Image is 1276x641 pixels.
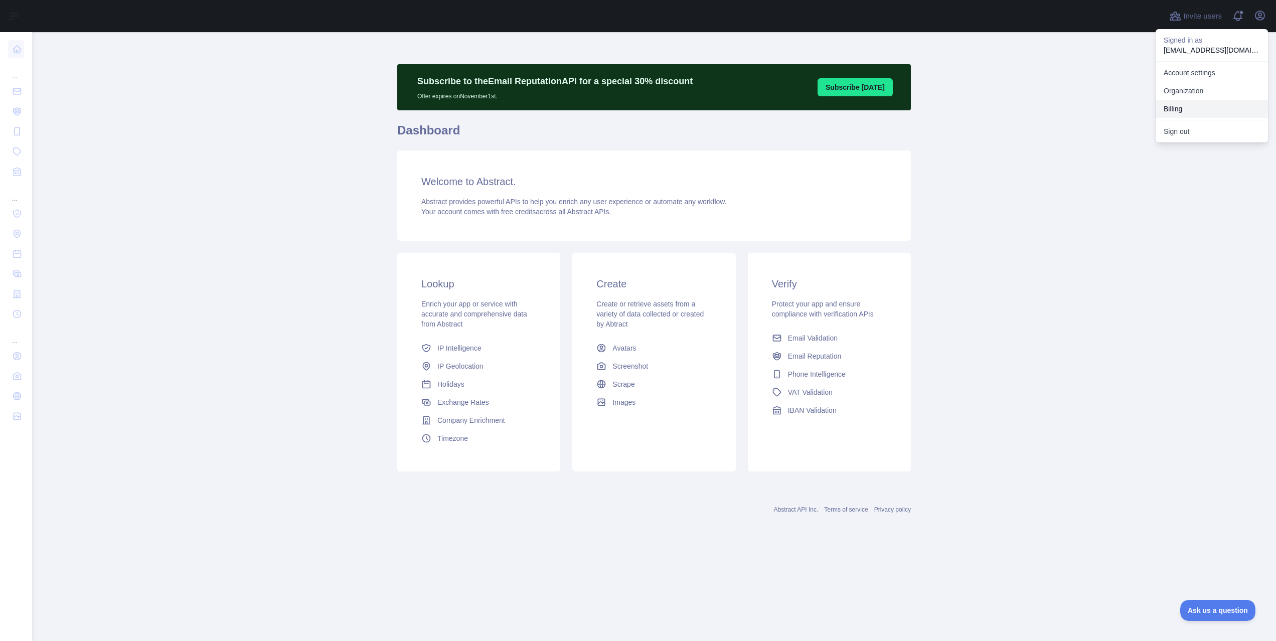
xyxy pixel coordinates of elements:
span: Images [612,397,635,407]
h3: Lookup [421,277,536,291]
a: Organization [1156,82,1268,100]
span: Email Reputation [788,351,842,361]
span: Screenshot [612,361,648,371]
span: Protect your app and ensure compliance with verification APIs [772,300,874,318]
span: Company Enrichment [437,415,505,425]
a: Abstract API Inc. [774,506,819,513]
a: Phone Intelligence [768,365,891,383]
a: Images [592,393,715,411]
a: IP Geolocation [417,357,540,375]
h3: Create [596,277,711,291]
button: Subscribe [DATE] [818,78,893,96]
span: Holidays [437,379,464,389]
a: IBAN Validation [768,401,891,419]
p: Subscribe to the Email Reputation API for a special 30 % discount [417,74,693,88]
p: [EMAIL_ADDRESS][DOMAIN_NAME] [1164,45,1260,55]
h1: Dashboard [397,122,911,146]
button: Sign out [1156,122,1268,140]
span: IBAN Validation [788,405,837,415]
div: ... [8,183,24,203]
span: Phone Intelligence [788,369,846,379]
a: Privacy policy [874,506,911,513]
span: Email Validation [788,333,838,343]
p: Offer expires on November 1st. [417,88,693,100]
span: Your account comes with across all Abstract APIs. [421,208,611,216]
a: Scrape [592,375,715,393]
a: Email Reputation [768,347,891,365]
a: Timezone [417,429,540,447]
span: Avatars [612,343,636,353]
a: Account settings [1156,64,1268,82]
p: Signed in as [1164,35,1260,45]
button: Invite users [1167,8,1224,24]
a: IP Intelligence [417,339,540,357]
span: free credits [501,208,536,216]
a: Email Validation [768,329,891,347]
a: Terms of service [824,506,868,513]
span: Invite users [1183,11,1222,22]
span: Exchange Rates [437,397,489,407]
a: Company Enrichment [417,411,540,429]
a: VAT Validation [768,383,891,401]
a: Exchange Rates [417,393,540,411]
span: Scrape [612,379,634,389]
span: Abstract provides powerful APIs to help you enrich any user experience or automate any workflow. [421,198,727,206]
iframe: Toggle Customer Support [1180,600,1256,621]
span: IP Intelligence [437,343,482,353]
a: Screenshot [592,357,715,375]
span: Create or retrieve assets from a variety of data collected or created by Abtract [596,300,704,328]
div: ... [8,325,24,345]
span: Enrich your app or service with accurate and comprehensive data from Abstract [421,300,527,328]
a: Holidays [417,375,540,393]
h3: Welcome to Abstract. [421,175,887,189]
div: ... [8,60,24,80]
a: Avatars [592,339,715,357]
button: Billing [1156,100,1268,118]
h3: Verify [772,277,887,291]
span: Timezone [437,433,468,443]
span: IP Geolocation [437,361,484,371]
span: VAT Validation [788,387,833,397]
